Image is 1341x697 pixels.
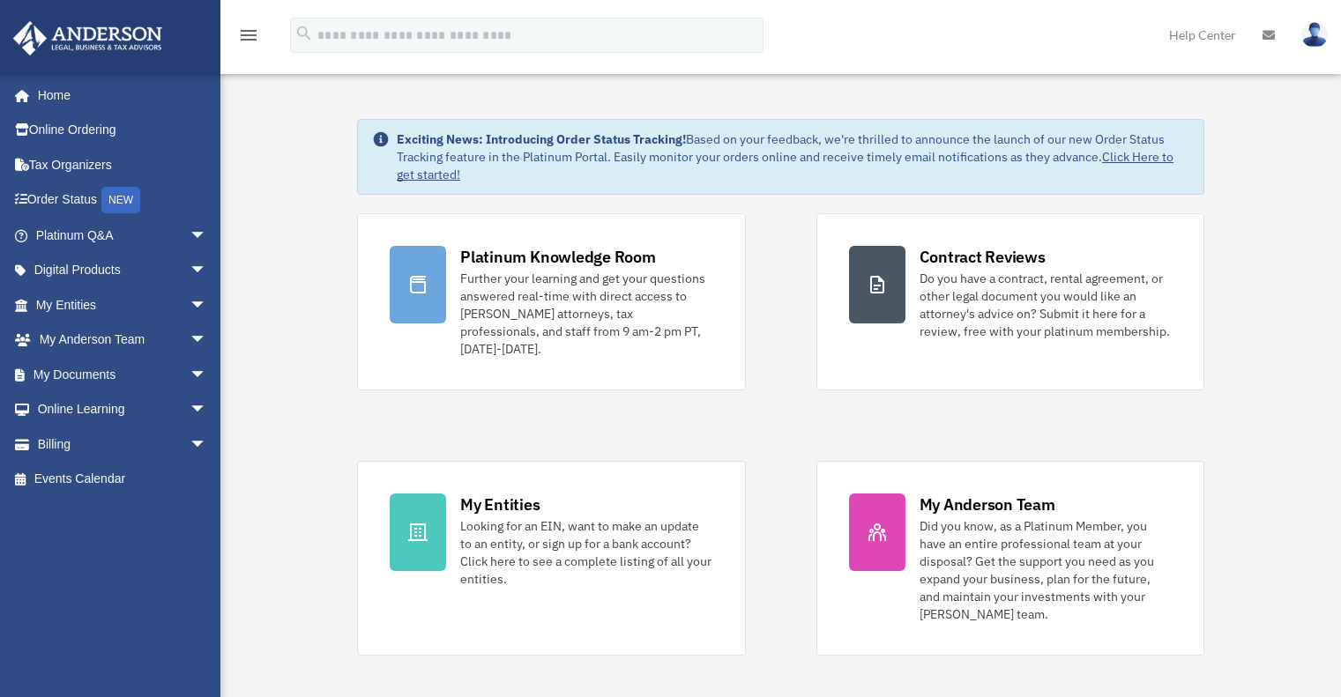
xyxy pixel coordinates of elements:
div: Looking for an EIN, want to make an update to an entity, or sign up for a bank account? Click her... [460,517,712,588]
div: Platinum Knowledge Room [460,246,656,268]
span: arrow_drop_down [190,218,225,254]
a: My Anderson Teamarrow_drop_down [12,323,234,358]
a: My Documentsarrow_drop_down [12,357,234,392]
div: NEW [101,187,140,213]
div: Did you know, as a Platinum Member, you have an entire professional team at your disposal? Get th... [920,517,1172,623]
i: menu [238,25,259,46]
a: My Entities Looking for an EIN, want to make an update to an entity, or sign up for a bank accoun... [357,461,745,656]
a: Events Calendar [12,462,234,497]
div: Do you have a contract, rental agreement, or other legal document you would like an attorney's ad... [920,270,1172,340]
a: Billingarrow_drop_down [12,426,234,462]
a: Home [12,78,225,113]
a: Order StatusNEW [12,182,234,219]
div: My Anderson Team [920,493,1055,515]
div: Further your learning and get your questions answered real-time with direct access to [PERSON_NAM... [460,270,712,358]
img: Anderson Advisors Platinum Portal [8,21,168,56]
span: arrow_drop_down [190,323,225,359]
a: My Anderson Team Did you know, as a Platinum Member, you have an entire professional team at your... [816,461,1204,656]
a: Online Learningarrow_drop_down [12,392,234,427]
a: Online Ordering [12,113,234,148]
i: search [294,24,314,43]
a: Platinum Q&Aarrow_drop_down [12,218,234,253]
a: menu [238,31,259,46]
span: arrow_drop_down [190,253,225,289]
a: Click Here to get started! [397,149,1173,182]
div: Based on your feedback, we're thrilled to announce the launch of our new Order Status Tracking fe... [397,130,1189,183]
span: arrow_drop_down [190,357,225,393]
span: arrow_drop_down [190,426,225,463]
strong: Exciting News: Introducing Order Status Tracking! [397,131,686,147]
a: Platinum Knowledge Room Further your learning and get your questions answered real-time with dire... [357,213,745,390]
img: User Pic [1301,22,1328,48]
a: My Entitiesarrow_drop_down [12,287,234,323]
span: arrow_drop_down [190,287,225,323]
div: My Entities [460,493,540,515]
a: Contract Reviews Do you have a contract, rental agreement, or other legal document you would like... [816,213,1204,390]
div: Contract Reviews [920,246,1046,268]
a: Tax Organizers [12,147,234,182]
a: Digital Productsarrow_drop_down [12,253,234,288]
span: arrow_drop_down [190,392,225,428]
